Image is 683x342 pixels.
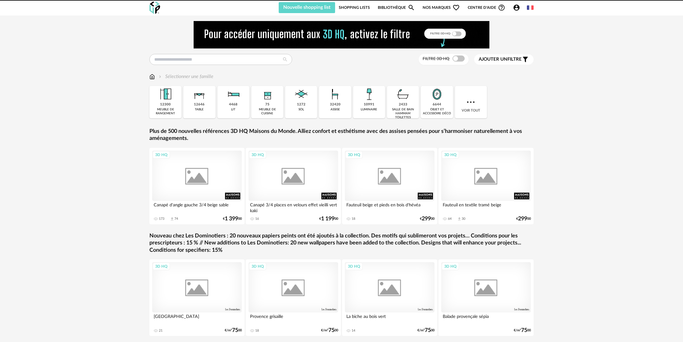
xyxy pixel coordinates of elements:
[513,4,520,11] span: Account Circle icon
[423,108,451,116] div: objet et accessoire déco
[195,108,204,112] div: table
[159,329,163,333] div: 21
[331,108,340,112] div: assise
[255,329,259,333] div: 18
[352,329,355,333] div: 14
[417,328,434,333] div: €/m² 00
[191,86,208,102] img: Table.png
[149,233,534,254] a: Nouveau chez Les Dominotiers : 20 nouveaux papiers peints ont été ajoutés à la collection. Des mo...
[498,4,505,11] span: Help Circle Outline icon
[441,201,531,213] div: Fauteuil en textile tramé beige
[521,328,527,333] span: 75
[513,4,523,11] span: Account Circle icon
[160,102,171,107] div: 12300
[321,217,334,221] span: 1 199
[249,151,266,159] div: 3D HQ
[149,259,245,336] a: 3D HQ [GEOGRAPHIC_DATA] 21 €/m²7500
[339,2,370,13] a: Shopping Lists
[158,73,163,80] img: svg+xml;base64,PHN2ZyB3aWR0aD0iMTYiIGhlaWdodD0iMTYiIHZpZXdCb3g9IjAgMCAxNiAxNiIgZmlsbD0ibm9uZSIgeG...
[465,97,476,108] img: more.7b13dc1.svg
[342,259,437,336] a: 3D HQ La biche au bois vert 14 €/m²7500
[378,2,415,13] a: BibliothèqueMagnify icon
[319,217,338,221] div: € 00
[232,328,238,333] span: 75
[361,86,377,102] img: Luminaire.png
[149,73,155,80] img: svg+xml;base64,PHN2ZyB3aWR0aD0iMTYiIGhlaWdodD0iMTciIHZpZXdCb3g9IjAgMCAxNiAxNyIgZmlsbD0ibm9uZSIgeG...
[429,86,445,102] img: Miroir.png
[151,108,180,116] div: meuble de rangement
[345,262,363,270] div: 3D HQ
[194,21,489,48] img: NEW%20NEW%20HQ%20NEW_V1.gif
[246,259,341,336] a: 3D HQ Provence grisaille 18 €/m²7500
[433,102,441,107] div: 6644
[330,102,341,107] div: 32420
[253,108,281,116] div: meuble de cuisine
[327,86,343,102] img: Assise.png
[408,4,415,11] span: Magnify icon
[399,102,407,107] div: 2433
[297,102,306,107] div: 1272
[152,262,170,270] div: 3D HQ
[514,328,531,333] div: €/m² 00
[420,217,434,221] div: € 00
[438,148,534,224] a: 3D HQ Fauteuil en textile tramé beige 64 Download icon 30 €29900
[479,57,507,62] span: Ajouter un
[149,128,534,142] a: Plus de 500 nouvelles références 3D HQ Maisons du Monde. Alliez confort et esthétisme avec des as...
[474,54,534,65] button: Ajouter unfiltre Filter icon
[299,108,304,112] div: sol
[468,4,505,11] span: Centre d'aideHelp Circle Outline icon
[246,148,341,224] a: 3D HQ Canapé 3/4 places en velours effet vieilli vert kaki 16 €1 19900
[231,108,235,112] div: lit
[249,312,338,325] div: Provence grisaille
[321,328,338,333] div: €/m² 00
[479,56,522,62] span: filtre
[249,262,266,270] div: 3D HQ
[352,217,355,221] div: 18
[225,86,241,102] img: Literie.png
[225,217,238,221] span: 1 399
[345,151,363,159] div: 3D HQ
[283,5,331,10] span: Nouvelle shopping list
[389,108,417,119] div: salle de bain hammam toilettes
[279,2,335,13] button: Nouvelle shopping list
[152,312,242,325] div: [GEOGRAPHIC_DATA]
[452,4,460,11] span: Heart Outline icon
[361,108,377,112] div: luminaire
[259,86,276,102] img: Rangement.png
[448,217,452,221] div: 64
[527,4,534,11] img: fr
[342,148,437,224] a: 3D HQ Fauteuil beige et pieds en bois d'hévéa 18 €29900
[158,73,213,80] div: Sélectionner une famille
[265,102,270,107] div: 75
[149,2,160,14] img: OXP
[395,86,411,102] img: Salle%20de%20bain.png
[152,151,170,159] div: 3D HQ
[441,312,531,325] div: Balade provençale sépia
[345,201,434,213] div: Fauteuil beige et pieds en bois d'hévéa
[423,57,449,61] span: Filtre 3D HQ
[174,217,178,221] div: 74
[223,217,242,221] div: € 00
[522,56,529,63] span: Filter icon
[149,148,245,224] a: 3D HQ Canapé d'angle gauche 3/4 beige sable 173 Download icon 74 €1 39900
[328,328,334,333] span: 75
[170,217,174,221] span: Download icon
[225,328,242,333] div: €/m² 00
[159,217,164,221] div: 173
[455,86,487,118] div: Voir tout
[255,217,259,221] div: 16
[422,217,431,221] span: 299
[157,86,174,102] img: Meuble%20de%20rangement.png
[423,2,460,13] span: Nos marques
[516,217,531,221] div: € 00
[229,102,238,107] div: 4468
[194,102,205,107] div: 12646
[345,312,434,325] div: La biche au bois vert
[425,328,431,333] span: 75
[457,217,462,221] span: Download icon
[462,217,465,221] div: 30
[438,259,534,336] a: 3D HQ Balade provençale sépia €/m²7500
[152,201,242,213] div: Canapé d'angle gauche 3/4 beige sable
[364,102,374,107] div: 10991
[442,151,459,159] div: 3D HQ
